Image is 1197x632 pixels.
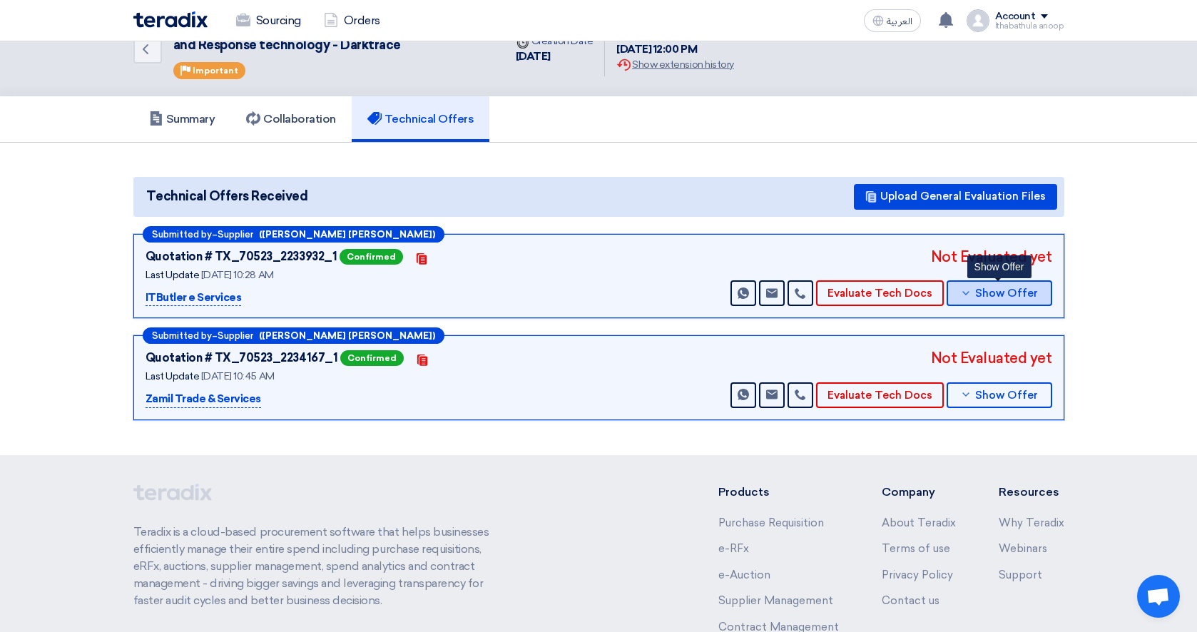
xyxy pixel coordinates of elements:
h5: Technical Offers [367,112,474,126]
button: Evaluate Tech Docs [816,382,944,408]
div: Quotation # TX_70523_2233932_1 [146,248,337,265]
div: Quotation # TX_70523_2234167_1 [146,350,338,367]
button: Evaluate Tech Docs [816,280,944,306]
img: profile_test.png [967,9,989,32]
span: العربية [887,16,912,26]
span: Confirmed [340,249,403,265]
a: Why Teradix [999,516,1064,529]
span: Last Update [146,269,200,281]
div: Show extension history [616,57,733,72]
a: Privacy Policy [882,569,953,581]
span: Show Offer [975,390,1038,401]
a: About Teradix [882,516,956,529]
span: Confirmed [340,350,404,366]
a: Technical Offers [352,96,489,142]
a: Terms of use [882,542,950,555]
a: e-RFx [718,542,749,555]
span: Submitted by [152,230,212,239]
button: Show Offer [947,382,1052,408]
a: e-Auction [718,569,770,581]
span: [DATE] 10:28 AM [201,269,274,281]
b: ([PERSON_NAME] [PERSON_NAME]) [259,331,435,340]
p: Teradix is a cloud-based procurement software that helps businesses efficiently manage their enti... [133,524,506,609]
h5: Collaboration [246,112,336,126]
button: Upload General Evaluation Files [854,184,1057,210]
div: Account [995,11,1036,23]
a: Collaboration [230,96,352,142]
span: Submitted by [152,331,212,340]
button: العربية [864,9,921,32]
a: Sourcing [225,5,312,36]
div: [DATE] 12:00 PM [616,41,733,58]
div: [DATE] [516,49,594,65]
img: Teradix logo [133,11,208,28]
p: ITButler e Services [146,290,242,307]
p: Zamil Trade & Services [146,391,261,408]
div: Ithabathula anoop [995,22,1064,30]
span: Technical Offers Received [146,187,308,206]
div: – [143,226,444,243]
div: Not Evaluated yet [931,347,1052,369]
a: Summary [133,96,231,142]
div: – [143,327,444,344]
a: Open chat [1137,575,1180,618]
li: Products [718,484,839,501]
a: Supplier Management [718,594,833,607]
span: Important [193,66,238,76]
span: [DATE] 10:45 AM [201,370,275,382]
a: Support [999,569,1042,581]
a: Webinars [999,542,1047,555]
span: Supplier [218,331,253,340]
h5: Summary [149,112,215,126]
div: Not Evaluated yet [931,246,1052,267]
a: Orders [312,5,392,36]
a: Purchase Requisition [718,516,824,529]
span: Last Update [146,370,200,382]
span: Show Offer [975,288,1038,299]
span: Supplier [218,230,253,239]
b: ([PERSON_NAME] [PERSON_NAME]) [259,230,435,239]
div: Show Offer [967,255,1032,278]
li: Resources [999,484,1064,501]
a: Contact us [882,594,939,607]
li: Company [882,484,956,501]
button: Show Offer [947,280,1052,306]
